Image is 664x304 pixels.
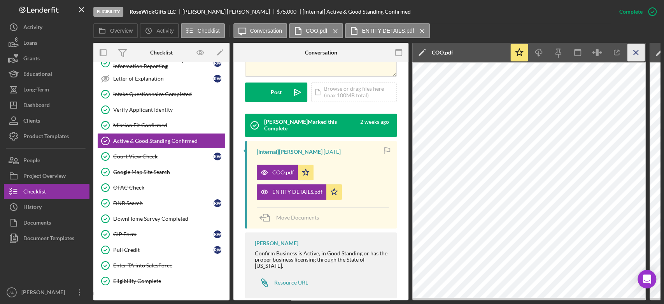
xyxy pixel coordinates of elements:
div: R W [214,246,221,254]
button: People [4,153,89,168]
div: Dashboard [23,97,50,115]
div: Letter of Explanation [113,76,214,82]
a: OFAC Check [97,180,226,195]
button: Overview [93,23,138,38]
div: Grants [23,51,40,68]
button: Conversation [233,23,287,38]
div: [PERSON_NAME] [19,285,70,302]
div: [Internal] Active & Good Standing Confirmed [303,9,410,15]
div: Pull Credit [113,247,214,253]
label: Activity [156,28,173,34]
time: 2025-09-08 20:23 [360,119,389,131]
a: Verify Applicant Identity [97,102,226,118]
div: Project Overview [23,168,66,186]
a: Mission Fit Confirmed [97,118,226,133]
div: Educational [23,66,52,84]
a: Checklist [4,184,89,199]
button: ENTITY DETAILS.pdf [345,23,430,38]
button: Long-Term [4,82,89,97]
div: Clients [23,113,40,130]
label: Checklist [198,28,220,34]
div: Open Intercom Messenger [638,270,656,288]
div: COO.pdf [432,49,453,56]
button: Move Documents [257,208,327,227]
div: R W [214,153,221,160]
div: Google Map Site Search [113,169,225,175]
label: Conversation [250,28,282,34]
button: Post [245,83,307,102]
button: Loans [4,35,89,51]
button: AL[PERSON_NAME] [4,285,89,300]
div: Resource URL [274,279,308,286]
a: Product Templates [4,128,89,144]
div: [PERSON_NAME] [PERSON_NAME] [182,9,277,15]
time: 2025-08-29 21:37 [324,149,341,155]
a: Documents [4,215,89,230]
div: R W [214,230,221,238]
a: Intake Questionnaire Completed [97,86,226,102]
label: ENTITY DETAILS.pdf [362,28,414,34]
button: Project Overview [4,168,89,184]
a: CIP FormRW [97,227,226,242]
div: DownHome Survey Completed [113,216,225,222]
div: FinCEN Beneficial Ownership Information Reporting [113,57,214,69]
button: Educational [4,66,89,82]
text: AL [9,290,14,295]
a: Pull CreditRW [97,242,226,258]
button: Grants [4,51,89,66]
div: Mission Fit Confirmed [113,122,225,128]
div: R W [214,75,221,83]
div: R W [214,59,221,67]
a: DNR SearchRW [97,195,226,211]
a: Eligibility Complete [97,273,226,289]
button: Clients [4,113,89,128]
button: Activity [4,19,89,35]
button: History [4,199,89,215]
b: RoseWickGifts LLC [130,9,176,15]
a: Letter of ExplanationRW [97,71,226,86]
div: Intake Questionnaire Completed [113,91,225,97]
div: Documents [23,215,51,232]
button: Dashboard [4,97,89,113]
div: Document Templates [23,230,74,248]
div: Complete [619,4,643,19]
div: Checklist [23,184,46,201]
div: CIP Form [113,231,214,237]
a: Court View CheckRW [97,149,226,164]
div: DNR Search [113,200,214,206]
div: Loans [23,35,37,53]
div: Post [271,83,282,102]
div: Active & Good Standing Confirmed [113,138,225,144]
span: Move Documents [276,214,319,221]
div: Eligibility Complete [113,278,225,284]
div: OFAC Check [113,185,225,191]
button: Complete [611,4,660,19]
div: Activity [23,19,42,37]
div: [PERSON_NAME] [255,240,298,246]
span: $75,000 [277,8,296,15]
button: Document Templates [4,230,89,246]
div: COO.pdf [272,169,294,176]
div: People [23,153,40,170]
div: Court View Check [113,153,214,160]
a: Google Map Site Search [97,164,226,180]
button: COO.pdf [289,23,343,38]
button: ENTITY DETAILS.pdf [257,184,342,200]
div: Enter TA into SalesForce [113,262,225,269]
button: Checklist [181,23,225,38]
div: ENTITY DETAILS.pdf [272,189,322,195]
div: Confirm Business is Active, in Good Standing or has the proper business licensing through the Sta... [255,250,389,269]
div: Conversation [305,49,337,56]
label: Overview [110,28,133,34]
a: Enter TA into SalesForce [97,258,226,273]
div: [Internal] [PERSON_NAME] [257,149,322,155]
